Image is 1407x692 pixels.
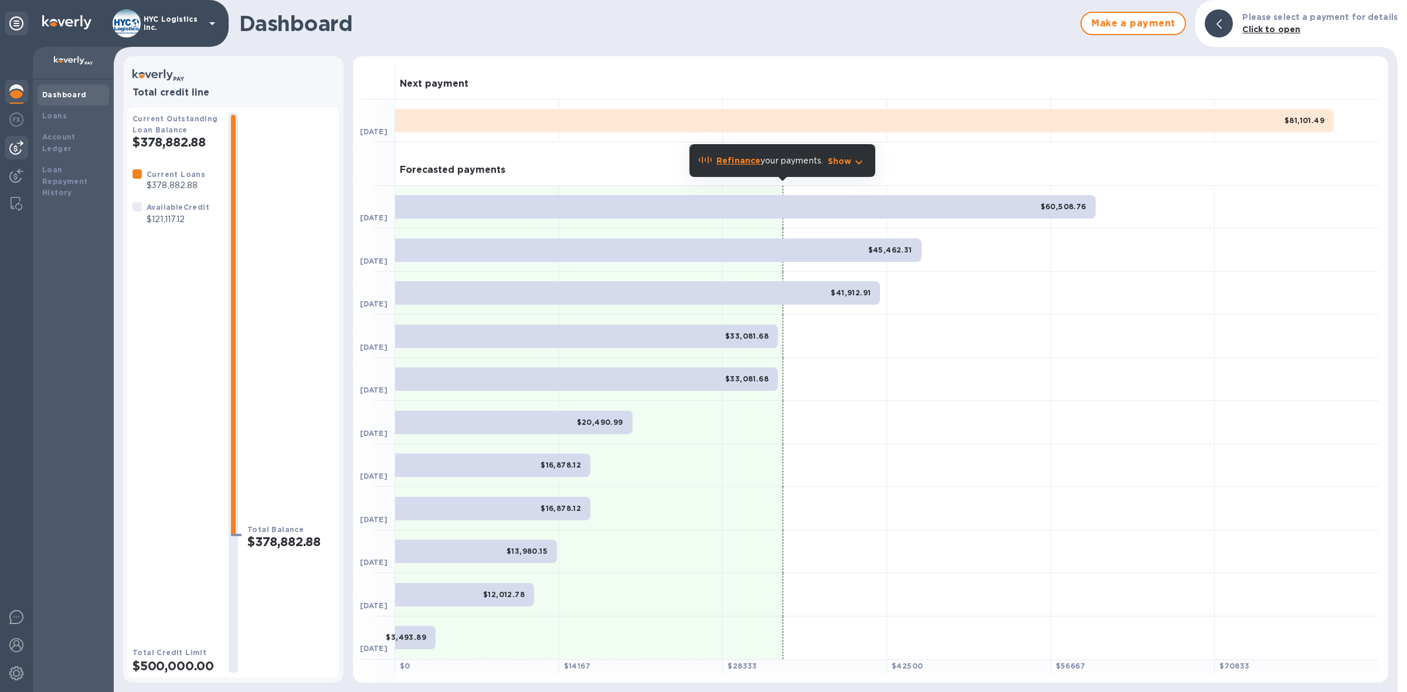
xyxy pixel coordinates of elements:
[1242,12,1398,22] b: Please select a payment for details
[132,135,219,149] h2: $378,882.88
[1284,116,1324,125] b: $81,101.49
[541,504,581,513] b: $16,878.12
[360,644,388,653] b: [DATE]
[828,155,866,167] button: Show
[725,332,769,340] b: $33,081.68
[831,288,871,297] b: $41,912.91
[360,386,388,394] b: [DATE]
[892,662,923,670] b: $ 42500
[42,111,67,120] b: Loans
[360,299,388,308] b: [DATE]
[725,374,769,383] b: $33,081.68
[1041,202,1086,211] b: $60,508.76
[9,113,23,127] img: Foreign exchange
[132,114,218,134] b: Current Outstanding Loan Balance
[828,155,852,167] p: Show
[400,165,505,176] h3: Forecasted payments
[564,662,590,670] b: $ 14167
[400,662,410,670] b: $ 0
[507,547,548,555] b: $13,980.15
[1219,662,1249,670] b: $ 70833
[1080,12,1186,35] button: Make a payment
[1242,25,1300,34] b: Click to open
[247,534,334,549] h2: $378,882.88
[360,127,388,136] b: [DATE]
[360,429,388,438] b: [DATE]
[360,257,388,265] b: [DATE]
[147,203,209,212] b: Available Credit
[360,472,388,480] b: [DATE]
[360,213,388,222] b: [DATE]
[386,633,426,642] b: $3,493.89
[144,15,202,32] p: HYC Logistics Inc.
[147,213,209,226] p: $121,117.12
[541,461,581,469] b: $16,878.12
[483,590,525,599] b: $12,012.78
[716,156,760,165] b: Refinance
[5,12,28,35] div: Unpin categories
[1091,16,1175,30] span: Make a payment
[132,659,219,673] h2: $500,000.00
[400,79,468,90] h3: Next payment
[42,15,91,29] img: Logo
[360,515,388,524] b: [DATE]
[147,170,205,179] b: Current Loans
[132,87,334,98] h3: Total credit line
[716,155,823,167] p: your payments.
[147,179,205,192] p: $378,882.88
[1056,662,1085,670] b: $ 56667
[239,11,1075,36] h1: Dashboard
[577,418,623,427] b: $20,490.99
[132,648,206,657] b: Total Credit Limit
[42,132,76,153] b: Account Ledger
[42,90,87,99] b: Dashboard
[868,246,912,254] b: $45,462.31
[42,165,88,197] b: Loan Repayment History
[360,601,388,610] b: [DATE]
[360,558,388,567] b: [DATE]
[360,343,388,352] b: [DATE]
[728,662,757,670] b: $ 28333
[247,525,304,534] b: Total Balance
